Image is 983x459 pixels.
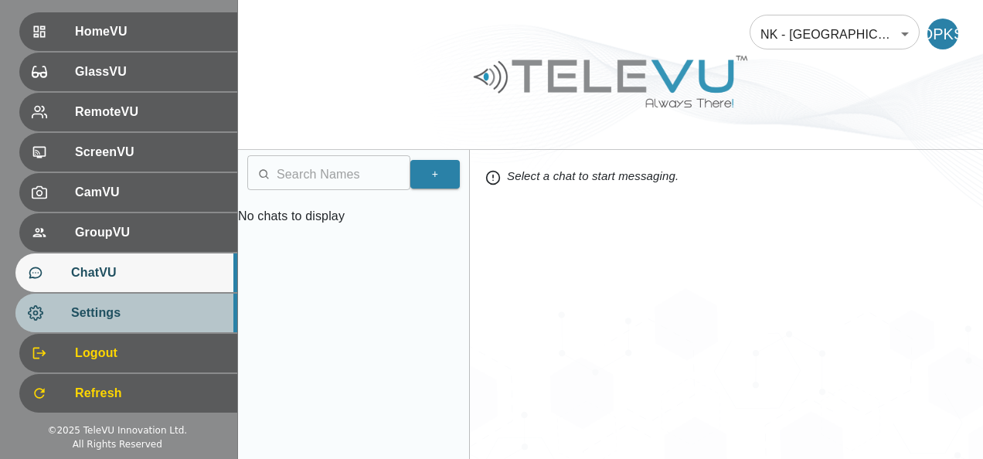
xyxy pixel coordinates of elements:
span: Logout [75,344,225,362]
div: CamVU [19,173,237,212]
img: Logo [471,49,750,114]
span: Settings [71,304,225,322]
p: Select a chat to start messaging. [485,165,968,189]
span: GroupVU [75,223,225,242]
span: GlassVU [75,63,225,81]
span: ChatVU [71,263,225,282]
input: Search Names [277,159,410,190]
div: GroupVU [19,213,237,252]
div: Logout [19,334,237,372]
div: HomeVU [19,12,237,51]
span: RemoteVU [75,103,225,121]
div: ChatVU [15,253,237,292]
div: GlassVU [19,53,237,91]
div: Refresh [19,374,237,413]
div: Settings [15,294,237,332]
div: DPKS [927,19,958,49]
span: Refresh [75,384,225,403]
div: RemoteVU [19,93,237,131]
button: + [410,160,460,189]
p: No chats to display [238,207,469,226]
span: ScreenVU [75,143,225,161]
div: ScreenVU [19,133,237,172]
div: NK - [GEOGRAPHIC_DATA] [750,12,920,56]
span: CamVU [75,183,225,202]
span: HomeVU [75,22,225,41]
